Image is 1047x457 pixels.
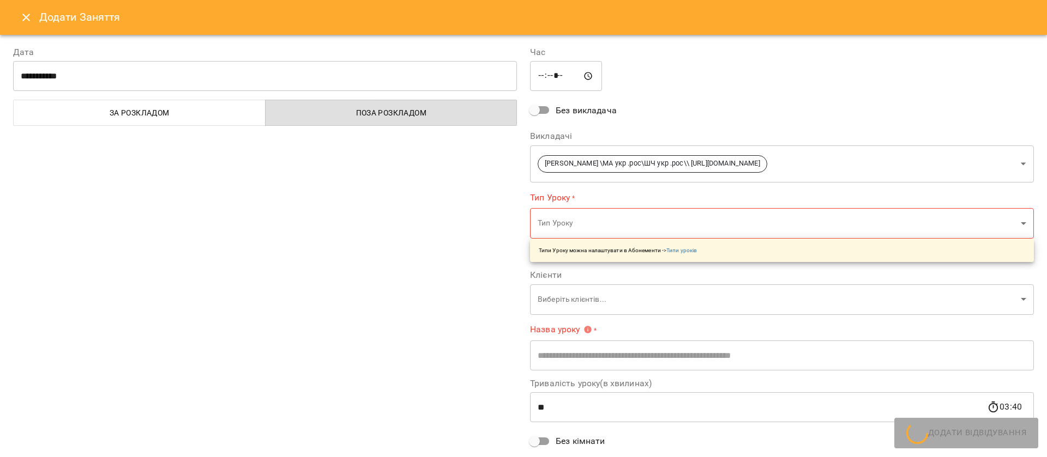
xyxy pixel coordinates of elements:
[20,106,259,119] span: За розкладом
[556,435,605,448] span: Без кімнати
[538,294,1016,305] p: Виберіть клієнтів...
[265,100,518,126] button: Поза розкладом
[530,325,592,334] span: Назва уроку
[666,247,697,253] a: Типи уроків
[530,208,1034,239] div: Тип Уроку
[530,132,1034,141] label: Викладачі
[583,325,592,334] svg: Вкажіть назву уроку або виберіть клієнтів
[13,4,39,31] button: Close
[556,104,617,117] span: Без викладача
[530,48,1034,57] label: Час
[539,246,697,254] p: Типи Уроку можна налаштувати в Абонементи ->
[530,145,1034,182] div: [PERSON_NAME] \МА укр .рос\ШЧ укр .рос\\ [URL][DOMAIN_NAME]
[538,218,1016,229] p: Тип Уроку
[538,159,767,169] span: [PERSON_NAME] \МА укр .рос\ШЧ укр .рос\\ [URL][DOMAIN_NAME]
[530,191,1034,204] label: Тип Уроку
[13,48,517,57] label: Дата
[530,271,1034,279] label: Клієнти
[272,106,511,119] span: Поза розкладом
[39,9,1034,26] h6: Додати Заняття
[530,284,1034,315] div: Виберіть клієнтів...
[530,379,1034,388] label: Тривалість уроку(в хвилинах)
[13,100,266,126] button: За розкладом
